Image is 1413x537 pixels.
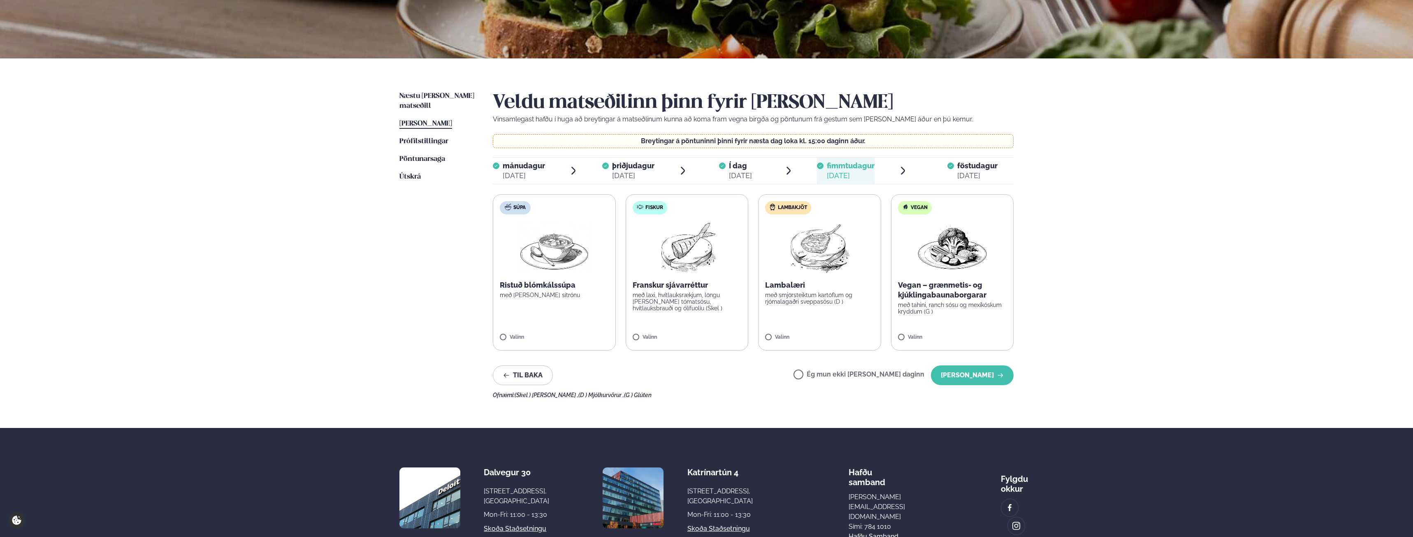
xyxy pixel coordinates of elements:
[399,172,421,182] a: Útskrá
[518,221,590,274] img: Soup.png
[898,302,1007,315] p: með tahini, ranch sósu og mexíkóskum kryddum (G )
[957,161,998,170] span: föstudagur
[650,221,723,274] img: Fish.png
[778,205,807,211] span: Lambakjöt
[1001,499,1019,516] a: image alt
[505,204,511,210] img: soup.svg
[827,161,875,170] span: fimmtudagur
[493,114,1014,124] p: Vinsamlegast hafðu í huga að breytingar á matseðlinum kunna að koma fram vegna birgða og pöntunum...
[603,467,664,528] img: image alt
[687,467,753,477] div: Katrínartún 4
[484,524,546,534] a: Skoða staðsetningu
[765,280,874,290] p: Lambalæri
[765,292,874,305] p: með smjörsteiktum kartöflum og rjómalagaðri sveppasósu (D )
[729,161,752,171] span: Í dag
[783,221,856,274] img: Lamb-Meat.png
[500,292,609,298] p: með [PERSON_NAME] sítrónu
[849,492,905,522] a: [PERSON_NAME][EMAIL_ADDRESS][DOMAIN_NAME]
[399,467,460,528] img: image alt
[687,510,753,520] div: Mon-Fri: 11:00 - 13:30
[503,171,545,181] div: [DATE]
[637,204,643,210] img: fish.svg
[633,292,742,312] p: með laxi, hvítlauksrækjum, löngu [PERSON_NAME] tómatsósu, hvítlauksbrauði og ólífuolíu (Skel )
[916,221,988,274] img: Vegan.png
[1008,517,1025,535] a: image alt
[399,173,421,180] span: Útskrá
[501,138,1005,144] p: Breytingar á pöntuninni þinni fyrir næsta dag loka kl. 15:00 daginn áður.
[687,524,750,534] a: Skoða staðsetningu
[633,280,742,290] p: Franskur sjávarréttur
[513,205,526,211] span: Súpa
[1005,503,1014,513] img: image alt
[8,512,25,529] a: Cookie settings
[399,137,448,146] a: Prófílstillingar
[769,204,776,210] img: Lamb.svg
[931,365,1014,385] button: [PERSON_NAME]
[484,510,549,520] div: Mon-Fri: 11:00 - 13:30
[399,154,445,164] a: Pöntunarsaga
[399,120,452,127] span: [PERSON_NAME]
[1012,521,1021,531] img: image alt
[902,204,909,210] img: Vegan.svg
[645,205,663,211] span: Fiskur
[911,205,928,211] span: Vegan
[493,392,1014,398] div: Ofnæmi:
[503,161,545,170] span: mánudagur
[493,91,1014,114] h2: Veldu matseðilinn þinn fyrir [PERSON_NAME]
[399,119,452,129] a: [PERSON_NAME]
[827,171,875,181] div: [DATE]
[612,161,654,170] span: þriðjudagur
[612,171,654,181] div: [DATE]
[399,91,476,111] a: Næstu [PERSON_NAME] matseðill
[515,392,578,398] span: (Skel ) [PERSON_NAME] ,
[624,392,652,398] span: (G ) Glúten
[484,486,549,506] div: [STREET_ADDRESS], [GEOGRAPHIC_DATA]
[399,93,474,109] span: Næstu [PERSON_NAME] matseðill
[578,392,624,398] span: (D ) Mjólkurvörur ,
[399,156,445,163] span: Pöntunarsaga
[729,171,752,181] div: [DATE]
[687,486,753,506] div: [STREET_ADDRESS], [GEOGRAPHIC_DATA]
[493,365,553,385] button: Til baka
[898,280,1007,300] p: Vegan – grænmetis- og kjúklingabaunaborgarar
[500,280,609,290] p: Ristuð blómkálssúpa
[399,138,448,145] span: Prófílstillingar
[849,461,885,487] span: Hafðu samband
[1001,467,1028,494] div: Fylgdu okkur
[484,467,549,477] div: Dalvegur 30
[957,171,998,181] div: [DATE]
[849,522,905,532] p: Sími: 784 1010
